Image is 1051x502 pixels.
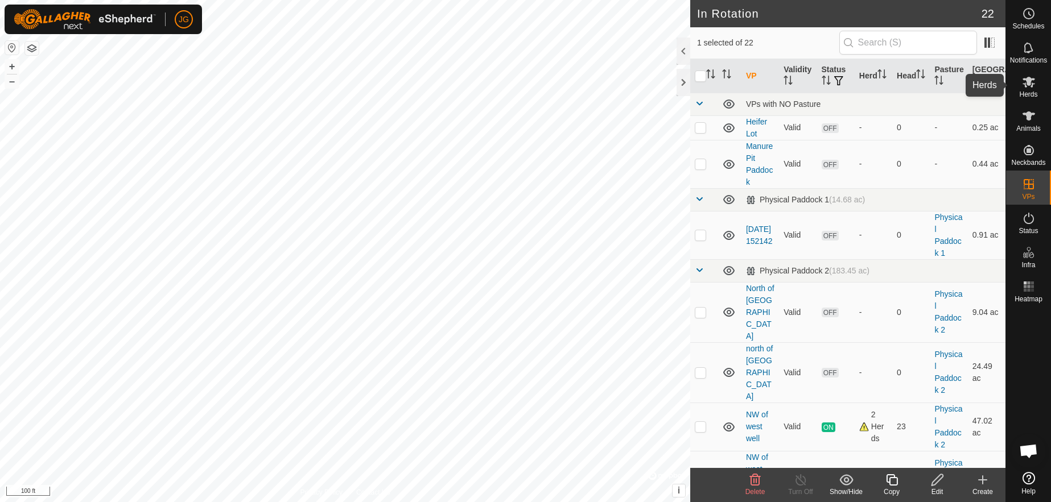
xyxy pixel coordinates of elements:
div: Physical Paddock 2 [746,266,869,276]
span: OFF [822,160,839,169]
th: Herd [855,59,892,93]
th: Status [817,59,855,93]
td: - [930,115,967,140]
td: 24.49 ac [968,342,1005,403]
a: Heifer Lot [746,117,767,138]
span: ON [822,422,835,432]
a: Physical Paddock 2 [934,350,962,395]
span: 22 [982,5,994,22]
span: Infra [1021,262,1035,268]
p-sorticon: Activate to sort [934,77,943,86]
th: Validity [779,59,817,93]
a: Privacy Policy [300,487,343,497]
div: - [859,306,888,318]
span: JG [179,14,189,26]
button: + [5,60,19,73]
span: OFF [822,368,839,377]
span: Help [1021,488,1036,495]
h2: In Rotation [697,7,982,20]
p-sorticon: Activate to sort [722,71,731,80]
button: – [5,74,19,88]
th: Pasture [930,59,967,93]
span: (14.68 ac) [829,195,865,204]
img: Gallagher Logo [14,9,156,30]
td: 47.02 ac [968,403,1005,451]
div: Show/Hide [823,487,869,497]
td: 0 [892,282,930,342]
div: 2 Herds [859,409,888,445]
span: Heatmap [1015,296,1042,302]
span: Delete [745,488,765,496]
span: Animals [1016,125,1041,132]
td: - [930,140,967,188]
td: Valid [779,140,817,188]
div: VPs with NO Pasture [746,99,1001,109]
span: Schedules [1012,23,1044,30]
span: OFF [822,308,839,317]
button: Reset Map [5,41,19,55]
a: Open chat [1012,434,1046,468]
span: OFF [822,123,839,133]
span: Herds [1019,91,1037,98]
p-sorticon: Activate to sort [916,71,925,80]
span: 1 selected of 22 [697,37,839,49]
a: Manure Pit Paddock [746,142,773,186]
a: Physical Paddock 1 [934,213,962,258]
a: Contact Us [356,487,390,497]
td: Valid [779,342,817,403]
div: - [859,367,888,379]
div: - [859,229,888,241]
p-sorticon: Activate to sort [822,77,831,86]
a: NW of west well [746,410,768,443]
td: Valid [779,115,817,140]
span: VPs [1022,193,1034,200]
a: Help [1006,467,1051,499]
td: 0 [892,211,930,259]
span: Notifications [1010,57,1047,64]
p-sorticon: Activate to sort [990,77,999,86]
td: 0 [892,115,930,140]
th: VP [741,59,779,93]
span: (183.45 ac) [829,266,869,275]
th: [GEOGRAPHIC_DATA] Area [968,59,1005,93]
span: OFF [822,231,839,240]
th: Head [892,59,930,93]
button: Map Layers [25,42,39,55]
td: 23 [892,403,930,451]
div: Turn Off [778,487,823,497]
p-sorticon: Activate to sort [706,71,715,80]
td: 0 [892,140,930,188]
p-sorticon: Activate to sort [877,71,887,80]
div: Copy [869,487,914,497]
a: [DATE] 152142 [746,225,773,246]
span: Status [1019,227,1038,234]
span: i [678,486,680,495]
p-sorticon: Activate to sort [784,77,793,86]
td: 0.44 ac [968,140,1005,188]
div: Create [960,487,1005,497]
td: 0 [892,342,930,403]
div: Edit [914,487,960,497]
td: Valid [779,403,817,451]
a: Physical Paddock 2 [934,289,962,334]
td: 0.25 ac [968,115,1005,140]
div: - [859,122,888,134]
td: 0.91 ac [968,211,1005,259]
a: North of [GEOGRAPHIC_DATA] [746,284,774,341]
td: 9.04 ac [968,282,1005,342]
div: - [859,158,888,170]
button: i [673,484,685,497]
a: Physical Paddock 2 [934,404,962,449]
span: Neckbands [1011,159,1045,166]
a: north of [GEOGRAPHIC_DATA] [746,344,773,401]
td: Valid [779,211,817,259]
div: Physical Paddock 1 [746,195,865,205]
input: Search (S) [839,31,977,55]
td: Valid [779,282,817,342]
